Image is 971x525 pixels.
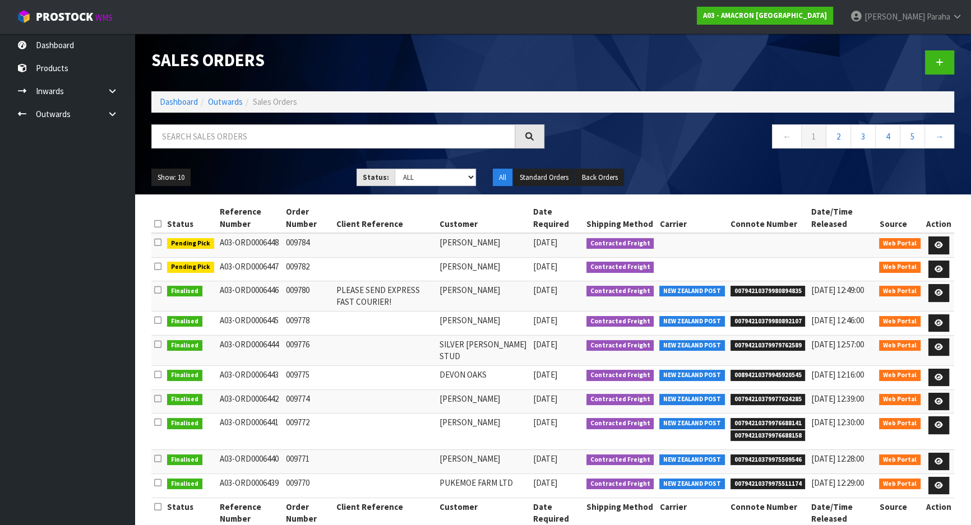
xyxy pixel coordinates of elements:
td: 009776 [283,335,334,365]
th: Customer [437,203,530,233]
span: Contracted Freight [586,478,654,490]
td: 009784 [283,233,334,257]
span: Web Portal [879,478,921,490]
button: Show: 10 [151,169,191,187]
span: Web Portal [879,238,921,249]
span: 00894210379945920545 [730,370,806,381]
button: Back Orders [576,169,624,187]
span: Web Portal [879,316,921,327]
span: [DATE] [533,369,557,380]
a: 2 [826,124,851,148]
td: A03-ORD0006444 [217,335,284,365]
span: 00794210379979762589 [730,340,806,351]
span: NEW ZEALAND POST [659,418,725,429]
span: Finalised [167,340,202,351]
span: Contracted Freight [586,262,654,273]
td: PLEASE SEND EXPRESS FAST COURIER! [334,281,437,312]
span: Contracted Freight [586,370,654,381]
span: 00794210379975509546 [730,454,806,466]
td: A03-ORD0006443 [217,365,284,389]
span: Sales Orders [253,96,297,107]
td: PUKEMOE FARM LTD [437,473,530,498]
td: SILVER [PERSON_NAME] STUD [437,335,530,365]
td: 009775 [283,365,334,389]
span: 00794210379977624285 [730,394,806,405]
span: 00794210379980892107 [730,316,806,327]
button: Standard Orders [514,169,575,187]
span: ProStock [36,10,93,24]
td: A03-ORD0006447 [217,257,284,281]
td: A03-ORD0006445 [217,311,284,335]
span: [DATE] 12:29:00 [811,477,863,488]
img: cube-alt.png [17,10,31,24]
span: [DATE] [533,285,557,295]
a: 5 [900,124,925,148]
a: Outwards [208,96,243,107]
span: [DATE] [533,237,557,248]
span: Finalised [167,418,202,429]
span: Finalised [167,394,202,405]
span: Finalised [167,316,202,327]
td: [PERSON_NAME] [437,389,530,414]
strong: A03 - AMACRON [GEOGRAPHIC_DATA] [703,11,827,20]
a: Dashboard [160,96,198,107]
th: Source [876,203,923,233]
span: NEW ZEALAND POST [659,394,725,405]
td: A03-ORD0006448 [217,233,284,257]
span: Web Portal [879,340,921,351]
td: A03-ORD0006440 [217,449,284,473]
a: → [924,124,954,148]
span: 00794210379975511174 [730,478,806,490]
span: 00794210379976688158 [730,430,806,442]
span: Web Portal [879,454,921,466]
span: Finalised [167,370,202,381]
td: [PERSON_NAME] [437,257,530,281]
span: [DATE] 12:16:00 [811,369,863,380]
th: Carrier [656,203,728,233]
span: Finalised [167,478,202,490]
span: [DATE] 12:30:00 [811,417,863,428]
td: 009782 [283,257,334,281]
span: NEW ZEALAND POST [659,454,725,466]
h1: Sales Orders [151,50,544,69]
span: Paraha [927,11,950,22]
span: [DATE] [533,477,557,488]
th: Date/Time Released [808,203,876,233]
span: NEW ZEALAND POST [659,340,725,351]
span: Web Portal [879,286,921,297]
td: A03-ORD0006439 [217,473,284,498]
span: Finalised [167,454,202,466]
span: [DATE] [533,453,557,464]
a: 4 [875,124,900,148]
span: Contracted Freight [586,418,654,429]
span: [DATE] [533,261,557,272]
td: [PERSON_NAME] [437,311,530,335]
span: [DATE] 12:49:00 [811,285,863,295]
td: [PERSON_NAME] [437,449,530,473]
button: All [493,169,512,187]
span: Pending Pick [167,262,214,273]
span: Web Portal [879,418,921,429]
span: Web Portal [879,370,921,381]
span: Web Portal [879,262,921,273]
span: Contracted Freight [586,454,654,466]
a: A03 - AMACRON [GEOGRAPHIC_DATA] [697,7,833,25]
strong: Status: [363,173,389,182]
span: NEW ZEALAND POST [659,286,725,297]
span: 00794210379980894835 [730,286,806,297]
td: A03-ORD0006441 [217,414,284,449]
td: [PERSON_NAME] [437,233,530,257]
th: Reference Number [217,203,284,233]
span: Finalised [167,286,202,297]
nav: Page navigation [561,124,954,152]
span: Web Portal [879,394,921,405]
td: 009771 [283,449,334,473]
span: [DATE] 12:39:00 [811,393,863,404]
td: DEVON OAKS [437,365,530,389]
th: Date Required [530,203,584,233]
td: A03-ORD0006446 [217,281,284,312]
span: [DATE] [533,417,557,428]
span: Pending Pick [167,238,214,249]
th: Shipping Method [584,203,657,233]
span: Contracted Freight [586,340,654,351]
